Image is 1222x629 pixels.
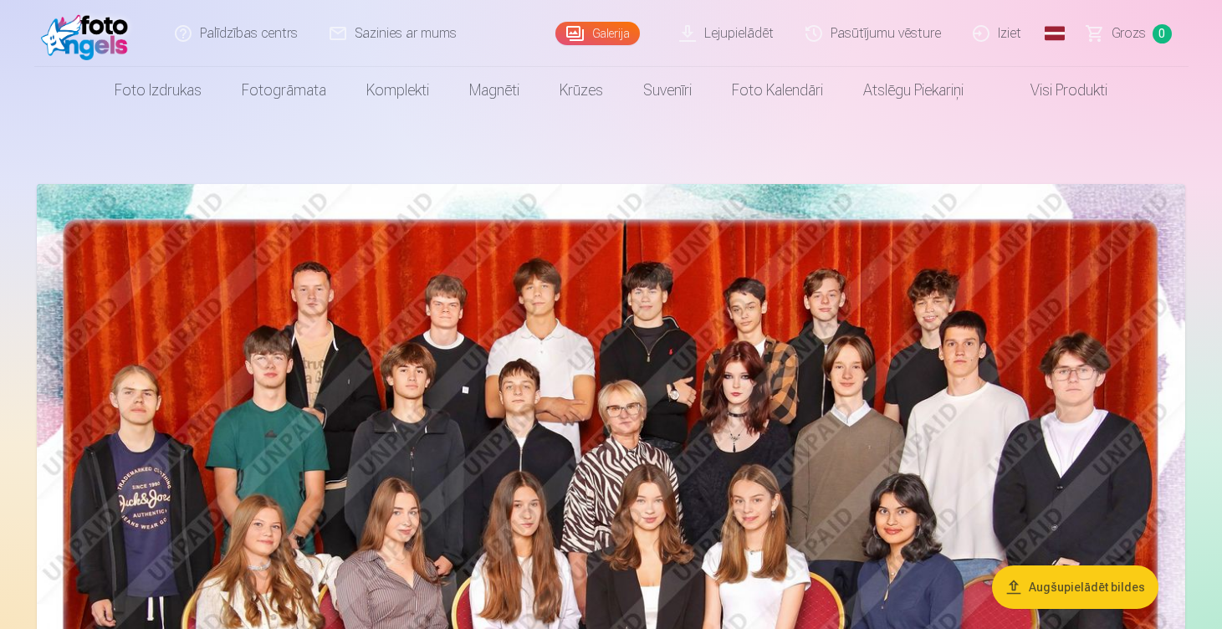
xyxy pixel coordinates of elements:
[843,67,984,114] a: Atslēgu piekariņi
[992,565,1158,609] button: Augšupielādēt bildes
[555,22,640,45] a: Galerija
[712,67,843,114] a: Foto kalendāri
[539,67,623,114] a: Krūzes
[95,67,222,114] a: Foto izdrukas
[41,7,137,60] img: /fa1
[1112,23,1146,43] span: Grozs
[222,67,346,114] a: Fotogrāmata
[623,67,712,114] a: Suvenīri
[449,67,539,114] a: Magnēti
[1153,24,1172,43] span: 0
[346,67,449,114] a: Komplekti
[984,67,1127,114] a: Visi produkti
